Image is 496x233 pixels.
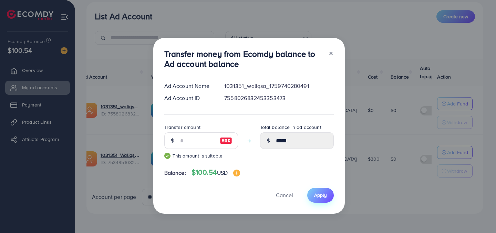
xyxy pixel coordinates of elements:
[276,191,293,199] span: Cancel
[159,82,219,90] div: Ad Account Name
[164,124,200,131] label: Transfer amount
[164,169,186,177] span: Balance:
[192,168,240,177] h4: $100.54
[220,136,232,145] img: image
[267,188,302,203] button: Cancel
[164,153,170,159] img: guide
[233,170,240,176] img: image
[314,192,327,199] span: Apply
[219,94,339,102] div: 7558026832453353473
[164,152,238,159] small: This amount is suitable
[467,202,491,228] iframe: Chat
[164,49,323,69] h3: Transfer money from Ecomdy balance to Ad account balance
[307,188,334,203] button: Apply
[159,94,219,102] div: Ad Account ID
[219,82,339,90] div: 1031351_waliqsa_1759740280491
[217,169,228,176] span: USD
[260,124,321,131] label: Total balance in ad account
